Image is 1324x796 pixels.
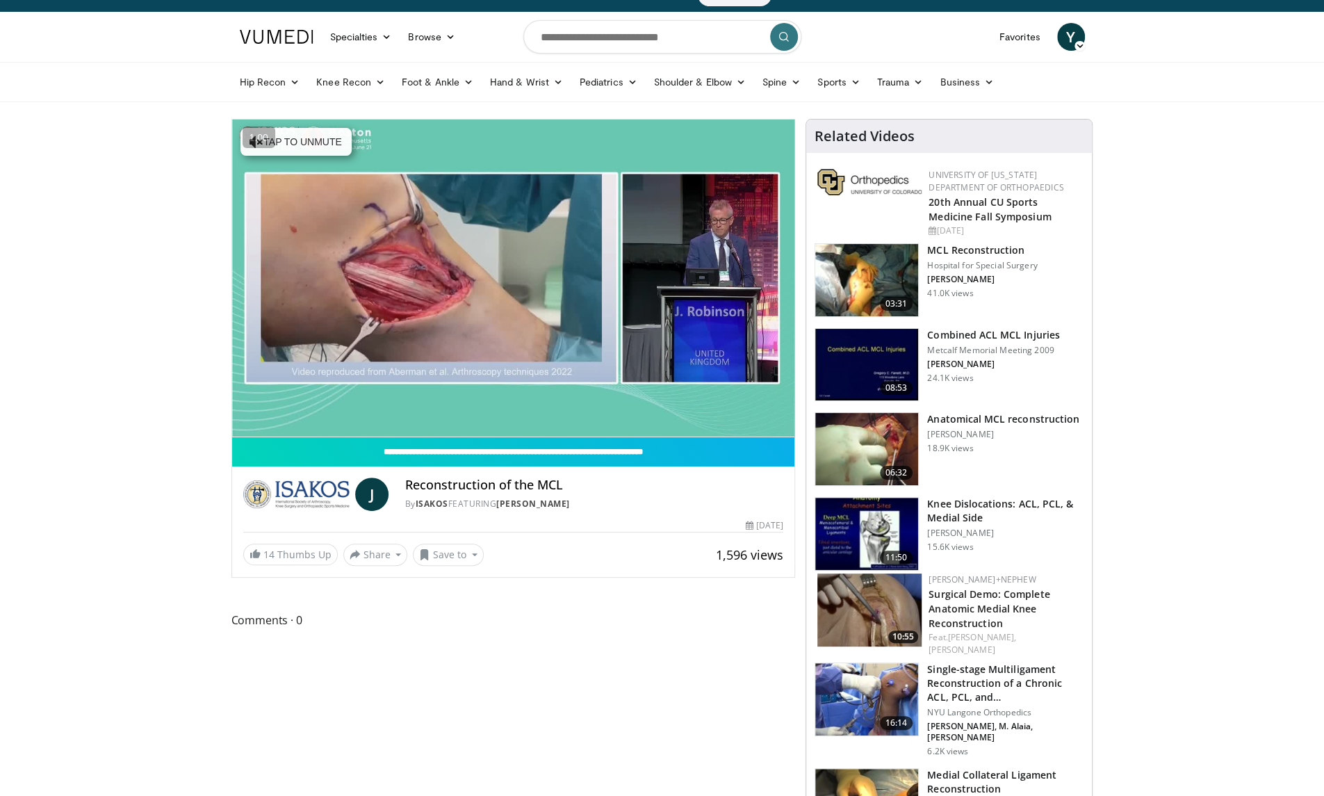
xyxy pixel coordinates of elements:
a: Pediatrics [571,68,646,96]
p: 6.2K views [927,746,968,757]
p: NYU Langone Orthopedics [927,707,1084,718]
div: [DATE] [929,225,1081,237]
img: ISAKOS [243,478,350,511]
p: 24.1K views [927,373,973,384]
a: [PERSON_NAME]+Nephew [929,574,1036,585]
a: [PERSON_NAME] [496,498,570,510]
div: By FEATURING [405,498,783,510]
p: Hospital for Special Surgery [927,260,1037,271]
h3: Knee Dislocations: ACL, PCL, & Medial Side [927,497,1084,525]
a: Shoulder & Elbow [646,68,754,96]
a: 11:50 Knee Dislocations: ACL, PCL, & Medial Side [PERSON_NAME] 15.6K views [815,497,1084,571]
h4: Related Videos [815,128,915,145]
a: 03:31 MCL Reconstruction Hospital for Special Surgery [PERSON_NAME] 41.0K views [815,243,1084,317]
img: 623e18e9-25dc-4a09-a9c4-890ff809fced.150x105_q85_crop-smart_upscale.jpg [815,413,918,485]
h3: Anatomical MCL reconstruction [927,412,1079,426]
a: 16:14 Single-stage Multiligament Reconstruction of a Chronic ACL, PCL, and… NYU Langone Orthopedi... [815,663,1084,757]
a: University of [US_STATE] Department of Orthopaedics [929,169,1063,193]
p: [PERSON_NAME] [927,274,1037,285]
a: 10:55 [817,574,922,647]
img: VuMedi Logo [240,30,313,44]
span: 1,596 views [716,546,783,563]
button: Tap to unmute [240,128,352,156]
h3: MCL Reconstruction [927,243,1037,257]
a: ISAKOS [416,498,448,510]
p: [PERSON_NAME] [927,528,1084,539]
a: [PERSON_NAME], [948,631,1016,643]
a: Hip Recon [231,68,309,96]
div: [DATE] [746,519,783,532]
span: 10:55 [888,631,918,643]
h4: Reconstruction of the MCL [405,478,783,493]
span: 03:31 [880,297,913,311]
button: Save to [413,544,484,566]
a: Browse [400,23,464,51]
span: 11:50 [880,551,913,564]
a: Spine [754,68,809,96]
a: Trauma [869,68,932,96]
a: Favorites [991,23,1049,51]
p: [PERSON_NAME] [927,359,1060,370]
img: 641017_3.png.150x105_q85_crop-smart_upscale.jpg [815,329,918,401]
a: 14 Thumbs Up [243,544,338,565]
a: Specialties [322,23,400,51]
span: 08:53 [880,381,913,395]
input: Search topics, interventions [523,20,801,54]
p: [PERSON_NAME] [927,429,1079,440]
a: 06:32 Anatomical MCL reconstruction [PERSON_NAME] 18.9K views [815,412,1084,486]
video-js: Video Player [232,120,795,437]
a: Surgical Demo: Complete Anatomic Medial Knee Reconstruction [929,587,1049,630]
a: Y [1057,23,1085,51]
a: 08:53 Combined ACL MCL Injuries Metcalf Memorial Meeting 2009 [PERSON_NAME] 24.1K views [815,328,1084,402]
img: Marx_MCL_100004569_3.jpg.150x105_q85_crop-smart_upscale.jpg [815,244,918,316]
a: 20th Annual CU Sports Medicine Fall Symposium [929,195,1051,223]
p: 41.0K views [927,288,973,299]
a: Business [931,68,1002,96]
img: 355603a8-37da-49b6-856f-e00d7e9307d3.png.150x105_q85_autocrop_double_scale_upscale_version-0.2.png [817,169,922,195]
img: ad0bd3d9-2ac2-4b25-9c44-384141dd66f6.jpg.150x105_q85_crop-smart_upscale.jpg [815,663,918,736]
a: Hand & Wrist [482,68,571,96]
p: 15.6K views [927,542,973,553]
img: stuart_1_100001324_3.jpg.150x105_q85_crop-smart_upscale.jpg [815,498,918,570]
h3: Single-stage Multiligament Reconstruction of a Chronic ACL, PCL, and… [927,663,1084,704]
a: [PERSON_NAME] [929,644,995,656]
h3: Combined ACL MCL Injuries [927,328,1060,342]
p: Metcalf Memorial Meeting 2009 [927,345,1060,356]
a: Sports [809,68,869,96]
span: 14 [263,548,275,561]
span: 16:14 [880,716,913,730]
span: 06:32 [880,466,913,480]
div: Feat. [929,631,1081,656]
h3: Medial Collateral Ligament Reconstruction [927,768,1084,796]
a: Foot & Ankle [393,68,482,96]
span: Comments 0 [231,611,796,629]
button: Share [343,544,408,566]
p: [PERSON_NAME], M. Alaia, [PERSON_NAME] [927,721,1084,743]
p: 18.9K views [927,443,973,454]
img: 626f4643-25aa-4a58-b31d-45f1c32319e6.150x105_q85_crop-smart_upscale.jpg [817,574,922,647]
a: Knee Recon [308,68,393,96]
a: J [355,478,389,511]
